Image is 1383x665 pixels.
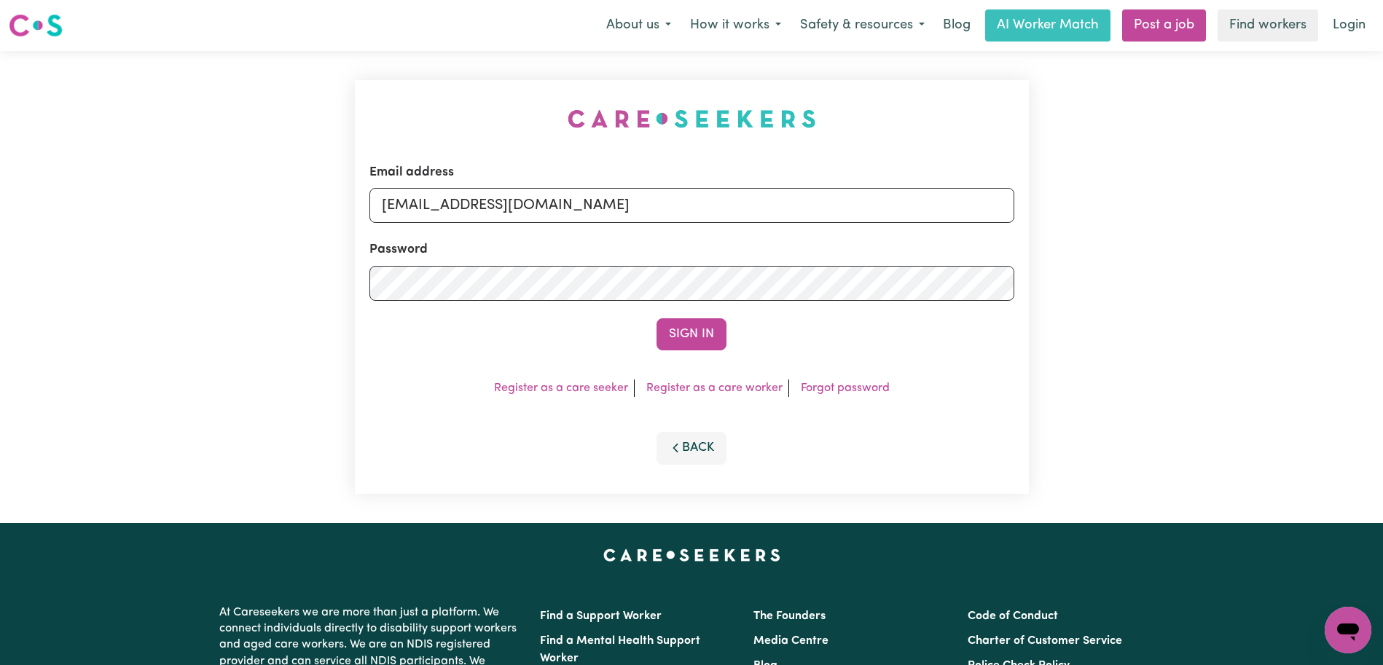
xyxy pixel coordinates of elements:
[9,12,63,39] img: Careseekers logo
[369,163,454,182] label: Email address
[791,10,934,41] button: Safety & resources
[657,432,726,464] button: Back
[9,9,63,42] a: Careseekers logo
[985,9,1110,42] a: AI Worker Match
[494,382,628,394] a: Register as a care seeker
[753,635,828,647] a: Media Centre
[369,240,428,259] label: Password
[597,10,681,41] button: About us
[1324,9,1374,42] a: Login
[753,610,826,622] a: The Founders
[540,610,662,622] a: Find a Support Worker
[369,188,1014,223] input: Email address
[540,635,700,664] a: Find a Mental Health Support Worker
[646,382,783,394] a: Register as a care worker
[1325,607,1371,653] iframe: Button to launch messaging window
[968,635,1122,647] a: Charter of Customer Service
[934,9,979,42] a: Blog
[603,549,780,561] a: Careseekers home page
[1218,9,1318,42] a: Find workers
[968,610,1058,622] a: Code of Conduct
[681,10,791,41] button: How it works
[801,382,890,394] a: Forgot password
[657,318,726,350] button: Sign In
[1122,9,1206,42] a: Post a job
